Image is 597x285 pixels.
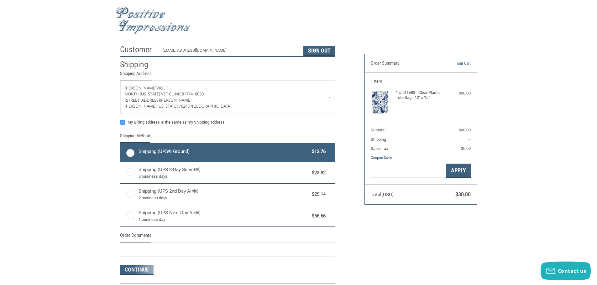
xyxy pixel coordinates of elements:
span: Shipping (UPS 2nd Day Air®) [139,188,309,201]
button: Contact us [541,262,591,280]
span: [STREET_ADDRESS][PERSON_NAME] [125,97,191,103]
legend: Shipping Method [120,132,150,143]
span: Shipping [371,137,386,142]
input: Gift Certificate or Coupon Code [371,164,446,178]
h4: 1 x TOTE88 - Clear Plastic Tote Bag - 12" x 15" [396,90,444,100]
div: $30.00 [446,90,471,96]
span: [US_STATE], [157,103,179,109]
span: $23.82 [309,169,326,176]
span: NORTH [US_STATE] VET CLINIC [125,91,182,97]
div: [EMAIL_ADDRESS][DOMAIN_NAME] [163,47,297,56]
legend: Order Comments [120,232,151,242]
span: [PERSON_NAME], [125,103,157,109]
span: -- [468,137,471,142]
h2: Shipping [120,59,157,70]
span: $0.00 [461,146,471,151]
a: Enter or select a different address [120,81,335,114]
span: 3 business days [139,173,309,180]
button: Sign Out [303,46,335,56]
span: $25.14 [309,191,326,198]
legend: Shipping Address [120,70,152,80]
span: $30.00 [455,191,471,197]
span: [GEOGRAPHIC_DATA] [192,103,231,109]
button: Apply [446,164,471,178]
h2: Customer [120,44,157,55]
h3: Order Summary [371,60,439,67]
span: Contact us [558,267,586,274]
span: Shipping (UPS® Ground) [139,148,309,155]
span: Shipping (UPS 3-Day Select®) [139,166,309,179]
span: Sales Tax [371,146,388,151]
label: My Billing address is the same as my Shipping address [120,120,335,125]
span: 76248 / [179,103,192,109]
a: Coupon Code [371,155,392,160]
span: Total (USD) [371,192,394,197]
span: $13.76 [309,148,326,155]
span: WOLF [156,85,168,91]
button: Continue [120,265,154,275]
span: [PERSON_NAME] [125,85,156,91]
span: 2 business days [139,195,309,201]
h3: 1 Item [371,79,471,84]
span: 8177418050 [182,91,204,97]
span: Subtotal [371,128,385,132]
img: Positive Impressions [115,7,191,34]
span: 1 business day [139,216,309,223]
span: $56.66 [309,212,326,220]
a: Edit Cart [439,60,471,67]
span: $30.00 [459,128,471,132]
span: Shipping (UPS Next Day Air®) [139,209,309,222]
